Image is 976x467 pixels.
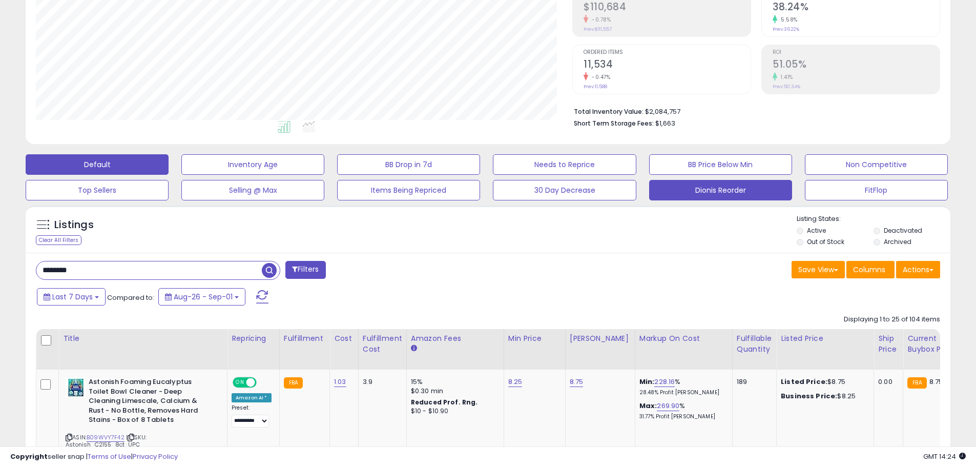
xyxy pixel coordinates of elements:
[781,377,866,387] div: $8.75
[232,404,272,428] div: Preset:
[805,180,948,200] button: FitFlop
[87,433,124,442] a: B09WVY7F42
[570,377,584,387] a: 8.75
[781,392,866,401] div: $8.25
[584,50,751,55] span: Ordered Items
[777,73,793,81] small: 1.41%
[285,261,325,279] button: Filters
[133,452,178,461] a: Privacy Policy
[805,154,948,175] button: Non Competitive
[846,261,895,278] button: Columns
[363,377,399,387] div: 3.9
[781,377,827,387] b: Listed Price:
[896,261,940,278] button: Actions
[777,16,798,24] small: 5.58%
[773,84,800,90] small: Prev: 50.34%
[181,154,324,175] button: Inventory Age
[844,315,940,324] div: Displaying 1 to 25 of 104 items
[89,377,213,428] b: Astonish Foaming Eucalyptus Toilet Bowl Cleaner - Deep Cleaning Limescale, Calcium & Rust - No Bo...
[781,391,837,401] b: Business Price:
[508,377,523,387] a: 8.25
[773,58,940,72] h2: 51.05%
[584,58,751,72] h2: 11,534
[639,401,724,420] div: %
[411,398,478,407] b: Reduced Prof. Rng.
[584,1,751,15] h2: $110,684
[181,180,324,200] button: Selling @ Max
[639,333,728,344] div: Markup on Cost
[773,26,799,32] small: Prev: 36.22%
[584,84,607,90] small: Prev: 11,588
[52,292,93,302] span: Last 7 Days
[792,261,845,278] button: Save View
[66,377,86,398] img: 51CnDXqdXDL._SL40_.jpg
[493,180,636,200] button: 30 Day Decrease
[337,180,480,200] button: Items Being Repriced
[907,377,926,389] small: FBA
[63,333,223,344] div: Title
[639,389,724,396] p: 28.48% Profit [PERSON_NAME]
[37,288,106,306] button: Last 7 Days
[649,180,792,200] button: Dionis Reorder
[574,105,932,117] li: $2,084,757
[781,333,869,344] div: Listed Price
[649,154,792,175] button: BB Price Below Min
[411,377,496,387] div: 15%
[639,377,655,387] b: Min:
[878,377,895,387] div: 0.00
[654,377,675,387] a: 228.16
[807,237,844,246] label: Out of Stock
[363,333,402,355] div: Fulfillment Cost
[174,292,233,302] span: Aug-26 - Sep-01
[284,377,303,389] small: FBA
[884,226,922,235] label: Deactivated
[234,378,246,387] span: ON
[411,344,417,353] small: Amazon Fees.
[574,119,654,128] b: Short Term Storage Fees:
[907,333,960,355] div: Current Buybox Price
[639,413,724,420] p: 31.77% Profit [PERSON_NAME]
[773,1,940,15] h2: 38.24%
[853,265,885,275] span: Columns
[66,433,147,449] span: | SKU: Astonish_C2155_8ct_UPC
[158,288,245,306] button: Aug-26 - Sep-01
[26,154,169,175] button: Default
[657,401,679,411] a: 269.90
[411,387,496,396] div: $0.30 min
[574,107,643,116] b: Total Inventory Value:
[107,293,154,302] span: Compared to:
[797,214,950,224] p: Listing States:
[232,393,272,402] div: Amazon AI *
[232,333,275,344] div: Repricing
[570,333,631,344] div: [PERSON_NAME]
[88,452,131,461] a: Terms of Use
[493,154,636,175] button: Needs to Reprice
[54,218,94,232] h5: Listings
[639,377,724,396] div: %
[737,377,769,387] div: 189
[36,235,81,245] div: Clear All Filters
[508,333,561,344] div: Min Price
[807,226,826,235] label: Active
[334,333,354,344] div: Cost
[411,333,500,344] div: Amazon Fees
[929,377,943,387] span: 8.75
[639,401,657,411] b: Max:
[737,333,772,355] div: Fulfillable Quantity
[884,237,911,246] label: Archived
[878,333,899,355] div: Ship Price
[588,16,611,24] small: -0.78%
[588,73,610,81] small: -0.47%
[284,333,325,344] div: Fulfillment
[773,50,940,55] span: ROI
[923,452,966,461] span: 2025-09-9 14:24 GMT
[10,452,178,462] div: seller snap | |
[334,377,346,387] a: 1.03
[635,329,732,370] th: The percentage added to the cost of goods (COGS) that forms the calculator for Min & Max prices.
[584,26,612,32] small: Prev: $111,557
[655,118,675,128] span: $1,663
[411,407,496,416] div: $10 - $10.90
[337,154,480,175] button: BB Drop in 7d
[10,452,48,461] strong: Copyright
[255,378,272,387] span: OFF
